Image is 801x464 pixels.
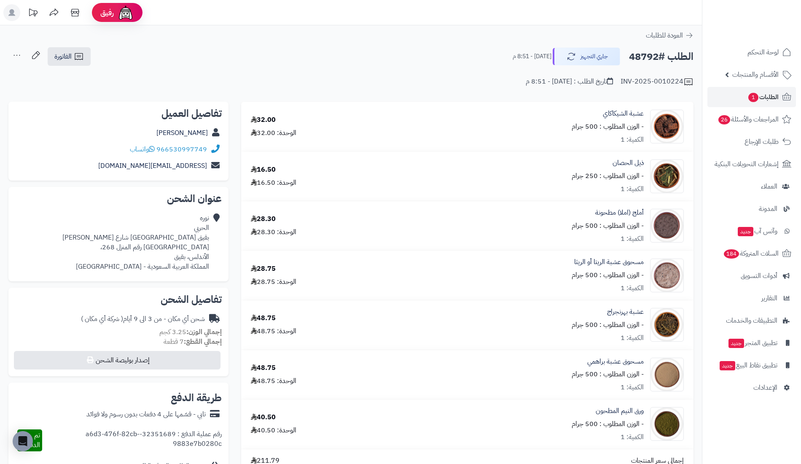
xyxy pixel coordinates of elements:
span: ( شركة أي مكان ) [81,314,123,324]
div: الوحدة: 28.30 [251,227,296,237]
div: الكمية: 1 [621,283,644,293]
img: ai-face.png [117,4,134,21]
small: - الوزن المطلوب : 500 جرام [572,121,644,132]
div: الكمية: 1 [621,184,644,194]
a: طلبات الإرجاع [707,132,796,152]
span: جديد [738,227,753,236]
a: إشعارات التحويلات البنكية [707,154,796,174]
span: التقارير [761,292,777,304]
span: طلبات الإرجاع [745,136,779,148]
a: الإعدادات [707,378,796,398]
div: تاريخ الطلب : [DATE] - 8:51 م [526,77,613,86]
div: شحن أي مكان - من 3 الى 9 أيام [81,314,205,324]
span: الفاتورة [54,51,72,62]
div: الوحدة: 48.75 [251,376,296,386]
img: 1645466698-Shikakai-90x90.jpg [650,110,683,143]
div: تابي - قسّمها على 4 دفعات بدون رسوم ولا فوائد [86,410,206,419]
span: العودة للطلبات [646,30,683,40]
div: الوحدة: 28.75 [251,277,296,287]
img: 1667661777-Reetha%20Powder-90x90.jpg [650,259,683,292]
div: الوحدة: 16.50 [251,178,296,188]
a: أملج (املا) مطحونة [595,208,644,218]
a: ذيل الحصان [613,158,644,168]
img: 1693553337-Bhringraj-90x90.jpg [650,308,683,342]
img: 1650694361-Hosetail-90x90.jpg [650,159,683,193]
h2: طريقة الدفع [171,393,222,403]
span: الطلبات [747,91,779,103]
div: 32.00 [251,115,276,125]
small: - الوزن المطلوب : 250 جرام [572,171,644,181]
small: [DATE] - 8:51 م [513,52,551,61]
span: السلات المتروكة [723,248,779,259]
span: 1 [748,93,759,103]
div: 48.75 [251,363,276,373]
a: ورق النيم المطحون [596,406,644,416]
a: التطبيقات والخدمات [707,310,796,331]
a: واتساب [130,144,155,154]
div: نوره الحربي بقيق [GEOGRAPHIC_DATA] شارع [PERSON_NAME][GEOGRAPHIC_DATA] رقم المنزل 268، الأندلس، ب... [15,213,209,271]
a: العودة للطلبات [646,30,693,40]
span: إشعارات التحويلات البنكية [715,158,779,170]
div: الوحدة: 48.75 [251,326,296,336]
a: [EMAIL_ADDRESS][DOMAIN_NAME] [98,161,207,171]
div: الكمية: 1 [621,135,644,145]
div: الوحدة: 40.50 [251,426,296,435]
small: - الوزن المطلوب : 500 جرام [572,369,644,379]
span: المراجعات والأسئلة [718,113,779,125]
a: تطبيق نقاط البيعجديد [707,355,796,375]
a: أدوات التسويق [707,266,796,286]
button: جاري التجهيز [553,48,620,65]
span: رفيق [100,8,114,18]
img: 1746642114-Brahmi%20Powder-90x90.jpg [650,358,683,391]
strong: إجمالي القطع: [184,337,222,347]
span: الأقسام والمنتجات [732,69,779,81]
a: المراجعات والأسئلة26 [707,109,796,129]
div: الكمية: 1 [621,383,644,392]
a: الفاتورة [48,47,91,66]
h2: تفاصيل العميل [15,108,222,119]
a: عشبة بهرنجراج [607,307,644,317]
a: تحديثات المنصة [22,4,43,23]
div: 16.50 [251,165,276,175]
a: 966530997749 [156,144,207,154]
small: - الوزن المطلوب : 500 جرام [572,221,644,231]
a: الطلبات1 [707,87,796,107]
span: وآتس آب [737,225,777,237]
small: - الوزن المطلوب : 500 جرام [572,320,644,330]
span: تطبيق نقاط البيع [719,359,777,371]
span: لوحة التحكم [747,46,779,58]
a: المدونة [707,199,796,219]
span: تم الدفع [26,430,40,450]
span: التطبيقات والخدمات [726,315,777,326]
h2: عنوان الشحن [15,194,222,204]
span: 184 [723,249,739,259]
a: مسحوق عشبة الريتا أو الريثا [574,257,644,267]
span: جديد [728,339,744,348]
span: العملاء [761,181,777,192]
span: جديد [720,361,735,370]
span: 26 [718,115,731,125]
div: 28.30 [251,214,276,224]
strong: إجمالي الوزن: [186,327,222,337]
img: 1752039124-Neem%20Powder%202-90x90.jpg [650,407,683,441]
a: لوحة التحكم [707,42,796,62]
a: التقارير [707,288,796,308]
span: تطبيق المتجر [728,337,777,349]
span: المدونة [759,203,777,215]
div: الكمية: 1 [621,432,644,442]
a: عشبة الشيكاكاي [603,109,644,119]
a: [PERSON_NAME] [156,128,208,138]
button: إصدار بوليصة الشحن [14,351,220,370]
a: العملاء [707,176,796,197]
div: الوحدة: 32.00 [251,128,296,138]
span: الإعدادات [753,382,777,394]
a: وآتس آبجديد [707,221,796,241]
small: 3.25 كجم [159,327,222,337]
div: رقم عملية الدفع : 32351689-a6d3-476f-82cb-9883e7b0280c [42,429,221,451]
div: الكمية: 1 [621,333,644,343]
div: 40.50 [251,413,276,422]
h2: الطلب #48792 [629,48,693,65]
a: السلات المتروكة184 [707,243,796,264]
span: أدوات التسويق [741,270,777,282]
